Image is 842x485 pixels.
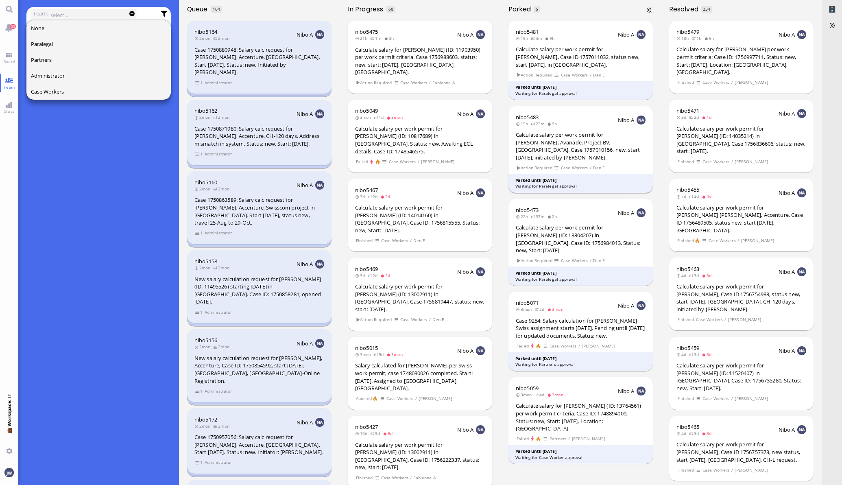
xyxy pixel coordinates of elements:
span: / [737,237,739,244]
div: Parked until [DATE] [515,270,646,276]
div: New salary calculation request for [PERSON_NAME] (ID: 11495526) starting [DATE] in [GEOGRAPHIC_DA... [194,275,324,306]
span: / [415,395,417,402]
span: / [724,316,727,323]
span: 3mon [547,306,566,312]
span: 4d [676,430,689,436]
span: 9h [545,35,557,41]
span: Nibo A [618,302,635,309]
a: nibo5162 [194,107,217,114]
span: 1d [374,114,386,120]
span: Administrator [204,388,232,395]
span: 3mon [516,392,534,398]
img: NA [315,109,324,118]
span: 3h [384,35,397,41]
a: nibo5459 [676,344,699,352]
div: Case 1750957056: Salary calc request for [PERSON_NAME], Accenture, [GEOGRAPHIC_DATA]. Start [DATE... [194,433,324,456]
span: 3mon [386,352,405,357]
span: / [589,164,592,171]
img: NA [797,267,806,276]
a: nibo5160 [194,179,217,186]
span: 2d [380,273,393,278]
button: Administrator [26,68,171,84]
span: 164 [213,6,220,12]
img: NA [797,30,806,39]
img: NA [797,346,806,355]
span: Finished [356,237,373,244]
span: Nibo A [779,110,795,117]
span: 4d [676,352,689,357]
span: Nibo A [297,31,313,38]
span: Board [1,59,17,64]
span: Den E [593,72,605,79]
div: Case 1750871980: Salary calc request for [PERSON_NAME], Accenture, CH-120 days. Address mismatch ... [194,125,324,148]
span: 1h [691,35,704,41]
span: view 1 items [195,459,203,466]
span: Case Workers [31,88,64,95]
span: Case Workers [400,79,428,86]
a: nibo5164 [194,28,217,35]
span: view 1 items [195,229,203,236]
span: 2mon [213,344,232,350]
span: 3mon [516,306,534,312]
div: Waiting for Partners approval [515,361,646,367]
span: Nibo A [618,116,635,124]
span: Resolved [669,4,701,14]
span: Nibo A [457,189,474,197]
span: 2mon [194,35,213,41]
span: 3d [702,273,714,278]
a: nibo5481 [516,28,539,35]
span: 234 [703,6,710,12]
span: Administrator [204,309,232,316]
span: Finished [677,467,694,474]
span: Nibo A [779,31,795,38]
img: NA [476,267,485,276]
span: 4m [531,35,545,41]
span: 3mon [547,392,566,398]
div: Case 1750863589: Salary calc request for [PERSON_NAME], Accenture, Swisscom project in [GEOGRAPHI... [194,196,324,226]
div: Calculate salary per work permit for [PERSON_NAME] (ID: 13304207) in [GEOGRAPHIC_DATA]. Case ID: ... [516,224,646,254]
span: [PERSON_NAME] [735,79,768,86]
span: 2mon [213,186,232,192]
span: Failed [356,158,368,165]
img: You [4,468,13,477]
span: Finished [677,158,694,165]
span: Nibo A [457,426,474,433]
span: Team [2,84,17,90]
span: 2mon [213,114,232,120]
span: 3d [689,193,702,199]
span: 9d [383,430,395,436]
div: Calculate salary for [PERSON_NAME] per work permit criteria; Case ID: 1756997711, Status: new, St... [676,46,806,76]
div: Waiting for Paralegal approval [515,183,646,189]
img: NA [315,30,324,39]
span: Case Workers [696,316,723,323]
div: Calculate salary per work permit for [PERSON_NAME] (ID: 11520407) in [GEOGRAPHIC_DATA]. Case ID: ... [676,362,806,392]
span: / [410,474,412,481]
span: Nibo A [297,110,313,118]
span: Nibo A [779,347,795,354]
span: [PERSON_NAME] [735,158,768,165]
span: 1d [702,114,714,120]
span: [PERSON_NAME] [419,395,452,402]
span: Finished [677,395,694,402]
span: Administrator [204,79,232,86]
span: view 1 items [195,151,203,157]
div: Waiting for Paralegal approval [515,90,646,96]
span: / [410,237,412,244]
span: Den E [593,164,605,171]
span: nibo5156 [194,336,217,344]
span: 2mon [194,186,213,192]
span: Paralegal [31,40,53,48]
div: Calculate salary for [PERSON_NAME] (ID: 13764561) per work permit criteria. Case ID: 1748894009, ... [516,402,646,432]
span: Nibo A [457,31,474,38]
a: nibo5465 [676,423,699,430]
span: Action Required [356,79,392,86]
div: Waiting for Case Worker approval [515,454,646,461]
span: Nibo A [618,31,635,38]
span: Nibo A [779,268,795,275]
span: 7d [676,193,689,199]
img: NA [797,425,806,434]
div: Calculate salary per work permit for [PERSON_NAME], Case ID 1757011032, status new, start [DATE],... [516,46,646,68]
